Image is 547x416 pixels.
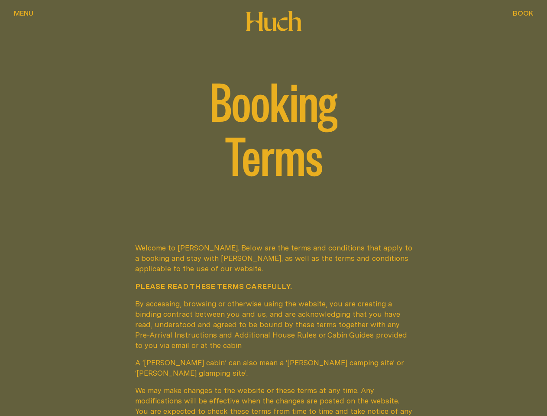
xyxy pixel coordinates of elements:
button: show booking tray [513,9,533,19]
strong: PLEASE READ THESE TERMS CAREFULLY. [135,281,292,291]
p: A ‘[PERSON_NAME] cabin’ can also mean a ‘[PERSON_NAME] camping site’ or ‘[PERSON_NAME] glamping s... [135,357,412,378]
p: By accessing, browsing or otherwise using the website, you are creating a binding contract betwee... [135,299,412,351]
span: Booking [210,72,337,127]
button: show menu [14,9,33,19]
span: Menu [14,10,33,16]
p: Welcome to [PERSON_NAME]. Below are the terms and conditions that apply to a booking and stay wit... [135,243,412,274]
span: Terms [225,127,323,181]
span: Book [513,10,533,16]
